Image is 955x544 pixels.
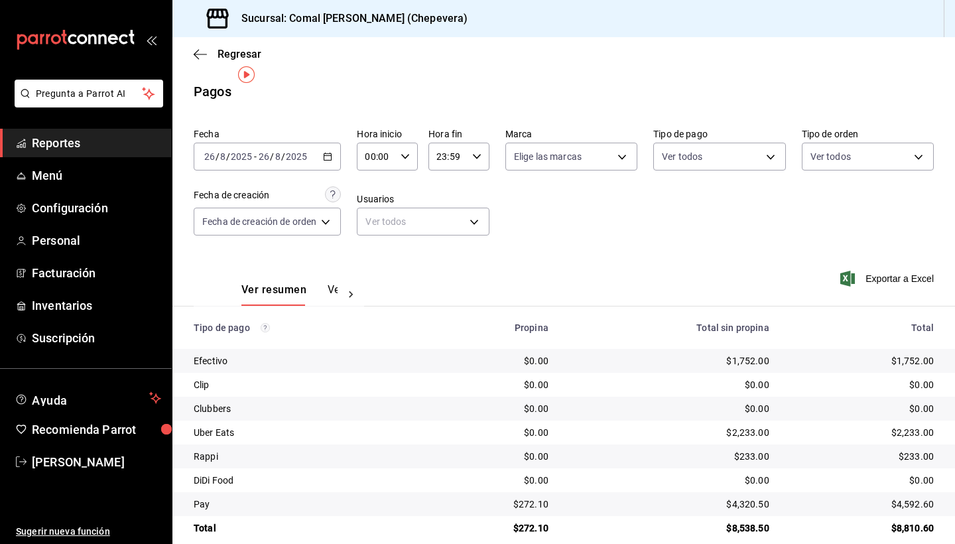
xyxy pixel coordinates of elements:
[791,426,934,439] div: $2,233.00
[194,188,269,202] div: Fecha de creación
[662,150,702,163] span: Ver todos
[32,232,161,249] span: Personal
[194,521,416,535] div: Total
[570,354,769,368] div: $1,752.00
[32,297,161,314] span: Inventarios
[357,208,489,236] div: Ver todos
[220,151,226,162] input: --
[202,215,316,228] span: Fecha de creación de orden
[32,264,161,282] span: Facturación
[32,134,161,152] span: Reportes
[194,48,261,60] button: Regresar
[194,129,341,139] label: Fecha
[437,498,548,511] div: $272.10
[437,426,548,439] div: $0.00
[194,82,231,102] div: Pagos
[146,34,157,45] button: open_drawer_menu
[194,450,416,463] div: Rappi
[570,378,769,391] div: $0.00
[570,521,769,535] div: $8,538.50
[285,151,308,162] input: ----
[791,498,934,511] div: $4,592.60
[230,151,253,162] input: ----
[437,521,548,535] div: $272.10
[241,283,338,306] div: navigation tabs
[791,474,934,487] div: $0.00
[32,390,144,406] span: Ayuda
[281,151,285,162] span: /
[570,474,769,487] div: $0.00
[194,378,416,391] div: Clip
[570,322,769,333] div: Total sin propina
[791,521,934,535] div: $8,810.60
[437,402,548,415] div: $0.00
[32,421,161,439] span: Recomienda Parrot
[231,11,468,27] h3: Sucursal: Comal [PERSON_NAME] (Chepevera)
[216,151,220,162] span: /
[241,283,306,306] button: Ver resumen
[570,402,769,415] div: $0.00
[437,474,548,487] div: $0.00
[258,151,270,162] input: --
[226,151,230,162] span: /
[16,525,161,539] span: Sugerir nueva función
[9,96,163,110] a: Pregunta a Parrot AI
[514,150,582,163] span: Elige las marcas
[437,378,548,391] div: $0.00
[36,87,143,101] span: Pregunta a Parrot AI
[261,323,270,332] svg: Los pagos realizados con Pay y otras terminales son montos brutos.
[194,426,416,439] div: Uber Eats
[32,453,161,471] span: [PERSON_NAME]
[254,151,257,162] span: -
[32,167,161,184] span: Menú
[570,450,769,463] div: $233.00
[194,402,416,415] div: Clubbers
[437,322,548,333] div: Propina
[32,199,161,217] span: Configuración
[194,498,416,511] div: Pay
[238,66,255,83] img: Tooltip marker
[791,450,934,463] div: $233.00
[810,150,851,163] span: Ver todos
[270,151,274,162] span: /
[570,498,769,511] div: $4,320.50
[505,129,637,139] label: Marca
[194,474,416,487] div: DiDi Food
[428,129,489,139] label: Hora fin
[15,80,163,107] button: Pregunta a Parrot AI
[328,283,377,306] button: Ver pagos
[194,354,416,368] div: Efectivo
[570,426,769,439] div: $2,233.00
[218,48,261,60] span: Regresar
[791,322,934,333] div: Total
[437,450,548,463] div: $0.00
[653,129,785,139] label: Tipo de pago
[802,129,934,139] label: Tipo de orden
[357,194,489,204] label: Usuarios
[204,151,216,162] input: --
[275,151,281,162] input: --
[791,378,934,391] div: $0.00
[194,322,416,333] div: Tipo de pago
[437,354,548,368] div: $0.00
[32,329,161,347] span: Suscripción
[843,271,934,287] button: Exportar a Excel
[357,129,418,139] label: Hora inicio
[791,354,934,368] div: $1,752.00
[791,402,934,415] div: $0.00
